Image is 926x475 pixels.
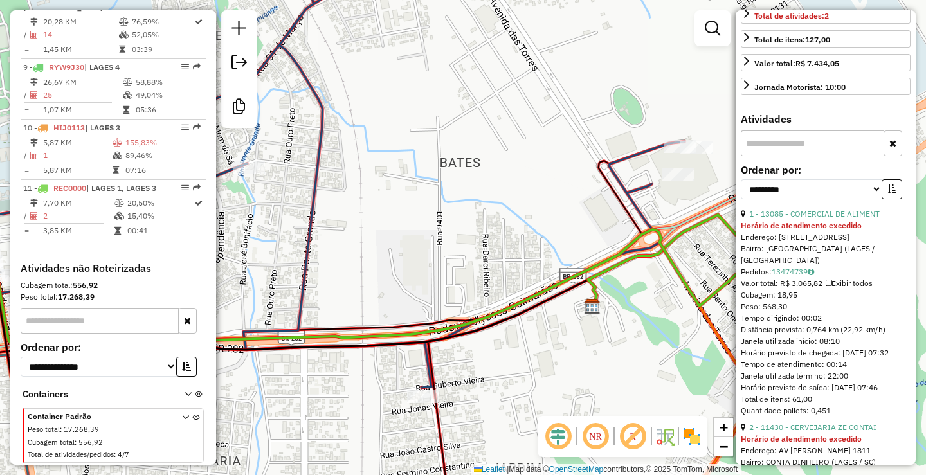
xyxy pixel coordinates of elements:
div: Distância prevista: 0,764 km (22,92 km/h) [741,324,911,336]
i: Observações [808,268,814,276]
a: OpenStreetMap [549,465,604,474]
td: 89,46% [125,149,200,162]
a: Nova sessão e pesquisa [226,15,252,44]
div: Cubagem total: [21,280,206,291]
td: 00:41 [127,224,194,237]
td: = [23,103,30,116]
div: Bairro: [GEOGRAPHIC_DATA] (LAGES / [GEOGRAPHIC_DATA]) [741,243,911,266]
a: Exibir filtros [700,15,725,41]
a: 13474739 [772,267,814,276]
td: / [23,28,30,41]
span: Container Padrão [28,411,167,422]
div: Tempo de atendimento: 00:14 [741,208,911,417]
span: Ocultar NR [580,421,611,452]
i: Tempo total em rota [113,166,119,174]
label: Ordenar por: [21,339,206,355]
i: % de utilização da cubagem [123,91,132,99]
i: Tempo total em rota [123,106,129,114]
i: % de utilização do peso [119,18,129,26]
span: : [75,438,77,447]
a: 2 - 11430 - CERVEJARIA ZE CONTAI [749,422,876,432]
i: Distância Total [30,199,38,207]
a: Exportar sessão [226,49,252,78]
span: HIJ0113 [53,123,85,132]
td: 1,07 KM [42,103,122,116]
img: Incobel Lages [584,298,601,315]
span: − [720,438,728,454]
td: 03:39 [131,43,194,56]
td: 14 [42,28,118,41]
td: 155,83% [125,136,200,149]
td: 05:36 [135,103,200,116]
label: Ordenar por: [741,162,911,177]
h4: Atividades não Roteirizadas [21,262,206,274]
i: Tempo total em rota [119,46,125,53]
i: % de utilização do peso [113,139,122,147]
i: Distância Total [30,78,38,86]
div: Peso total: [21,291,206,303]
span: 9 - [23,62,120,72]
strong: 2 [824,11,829,21]
a: Criar modelo [226,94,252,123]
td: 20,50% [127,197,194,210]
span: + [720,419,728,435]
i: Total de Atividades [30,212,38,220]
span: Total de atividades: [754,11,829,21]
td: = [23,224,30,237]
em: Rota exportada [193,63,201,71]
i: Distância Total [30,18,38,26]
span: 4/7 [118,450,129,459]
h4: Atividades [741,113,911,125]
div: Peso: 568,30 [741,301,911,312]
td: / [23,210,30,222]
i: % de utilização da cubagem [113,152,122,159]
em: Rota exportada [193,123,201,131]
a: Leaflet [474,465,505,474]
div: Horário previsto de chegada: [DATE] 07:32 [741,347,911,359]
i: % de utilização do peso [114,199,124,207]
span: | LAGES 3 [85,123,120,132]
i: % de utilização da cubagem [119,31,129,39]
a: Zoom in [714,418,733,437]
div: Endereço: AV [PERSON_NAME] 1811 [741,445,911,456]
td: 7,70 KM [42,197,114,210]
td: 2 [42,210,114,222]
td: 5,87 KM [42,136,112,149]
i: Distância Total [30,139,38,147]
div: Valor total: [754,58,839,69]
td: / [23,149,30,162]
td: 20,28 KM [42,15,118,28]
td: 15,40% [127,210,194,222]
strong: 17.268,39 [58,292,95,301]
span: 556,92 [78,438,103,447]
a: Jornada Motorista: 10:00 [741,78,911,95]
span: Peso total [28,425,60,434]
i: Rota otimizada [195,199,203,207]
span: 10 - [23,123,120,132]
td: 25 [42,89,122,102]
em: Rota exportada [193,184,201,192]
td: 1 [42,149,112,162]
strong: R$ 7.434,05 [795,58,839,68]
div: Janela utilizada início: 08:10 [741,336,911,347]
em: Opções [181,184,189,192]
div: Endereço: [STREET_ADDRESS] [741,231,911,243]
em: Opções [181,63,189,71]
div: Cubagem: 18,95 [741,289,911,301]
span: | [507,465,509,474]
td: 07:16 [125,164,200,177]
td: 76,59% [131,15,194,28]
td: 3,85 KM [42,224,114,237]
span: | LAGES 1, LAGES 3 [86,183,156,193]
td: = [23,43,30,56]
span: : [114,450,116,459]
div: Total de itens: [754,34,830,46]
a: Total de itens:127,00 [741,30,911,48]
i: Rota otimizada [195,18,203,26]
div: Map data © contributors,© 2025 TomTom, Microsoft [471,464,741,475]
div: Valor total: R$ 3.065,82 [741,278,911,289]
div: Tempo dirigindo: 00:02 [741,312,911,324]
em: Opções [181,123,189,131]
img: Exibir/Ocultar setores [682,426,702,447]
i: Total de Atividades [30,152,38,159]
